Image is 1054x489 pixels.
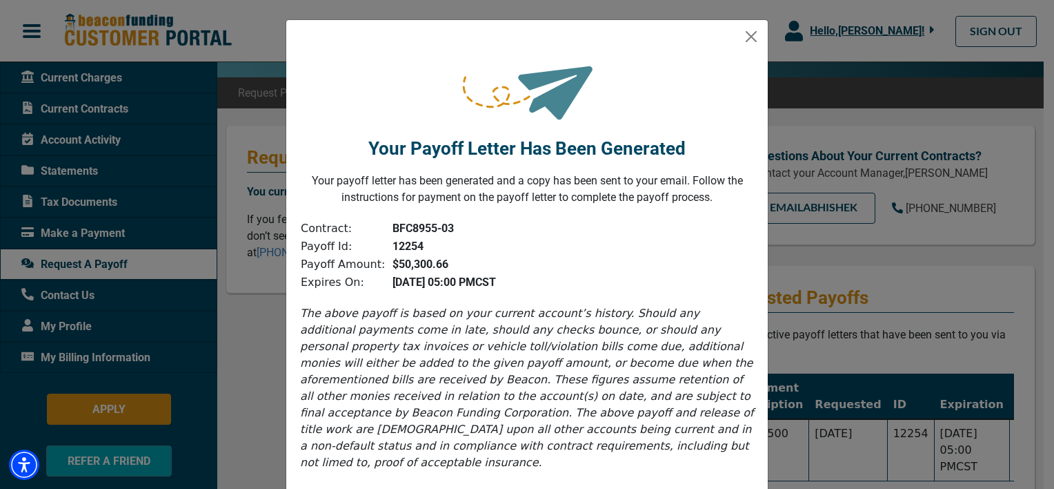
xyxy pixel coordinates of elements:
[368,135,686,162] p: Your Payoff Letter Has Been Generated
[740,26,762,48] button: Close
[392,258,448,271] b: $50,300.66
[392,222,454,235] b: BFC8955-03
[9,450,39,480] div: Accessibility Menu
[392,276,496,289] b: [DATE] 05:00 PM CST
[297,173,757,206] p: Your payoff letter has been generated and a copy has been sent to your email. Follow the instruct...
[392,240,424,253] b: 12254
[300,238,386,256] td: Payoff Id:
[300,307,754,469] i: The above payoff is based on your current account’s history. Should any additional payments come ...
[300,220,386,238] td: Contract:
[300,256,386,274] td: Payoff Amount:
[460,42,594,128] img: request-sent.png
[300,274,386,291] td: Expires On:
